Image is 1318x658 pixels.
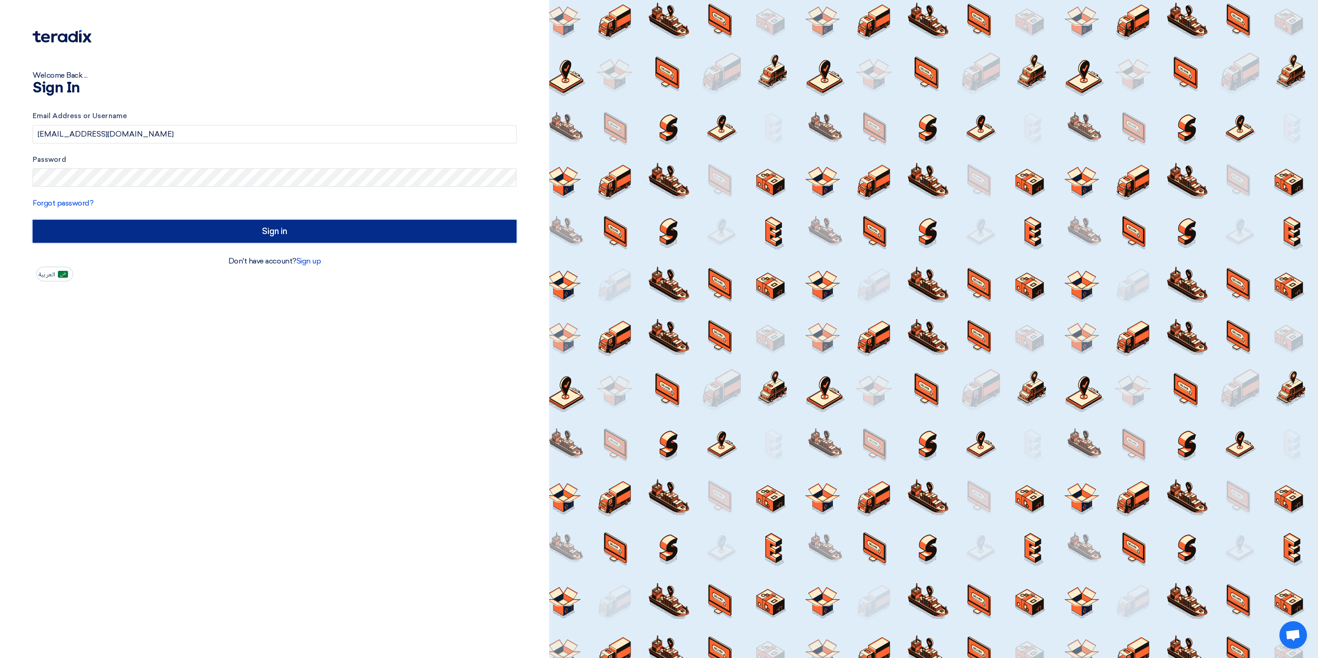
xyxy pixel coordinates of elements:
a: Open chat [1279,621,1307,649]
input: Enter your business email or username [33,125,517,143]
label: Password [33,154,517,165]
span: العربية [39,271,55,278]
label: Email Address or Username [33,111,517,121]
a: Forgot password? [33,199,93,207]
h1: Sign In [33,81,517,96]
div: Don't have account? [33,256,517,267]
img: Teradix logo [33,30,91,43]
a: Sign up [296,257,321,265]
button: العربية [36,267,73,281]
div: Welcome Back ... [33,70,517,81]
input: Sign in [33,220,517,243]
img: ar-AR.png [58,271,68,278]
